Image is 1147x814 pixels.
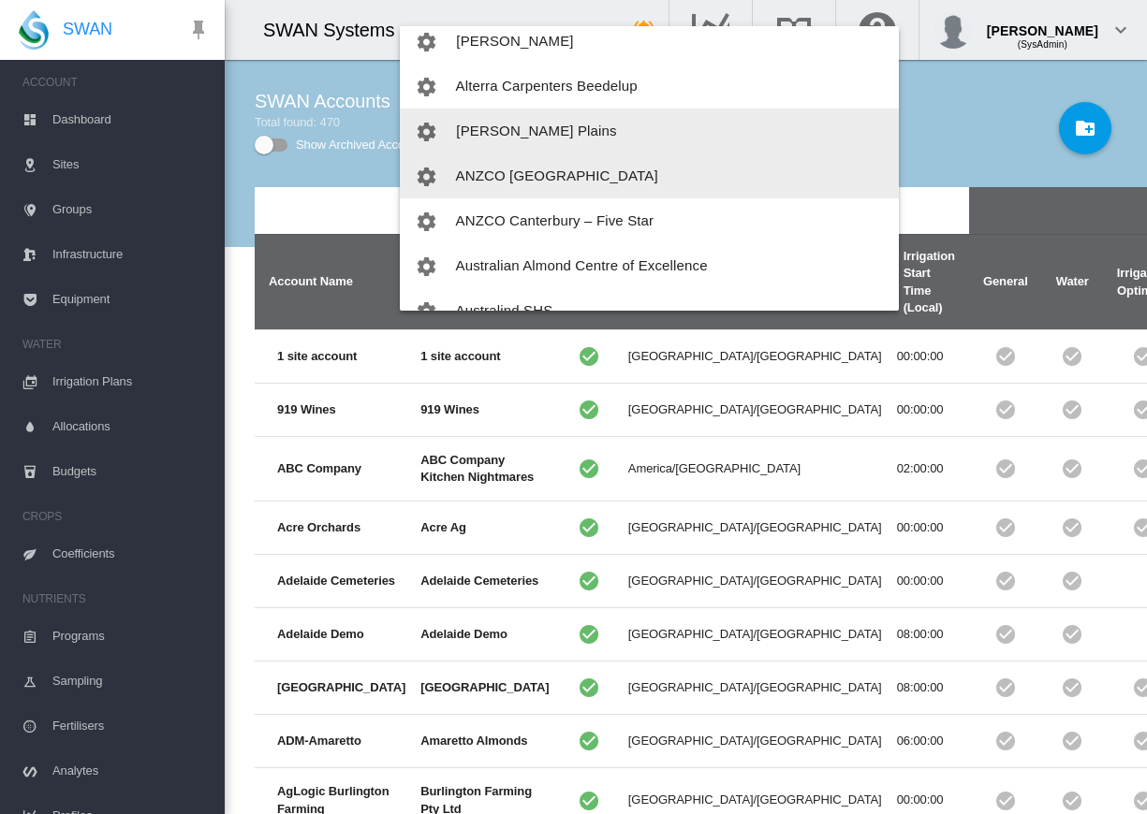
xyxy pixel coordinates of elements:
span: Australind SHS [456,302,553,318]
span: ANZCO Canterbury – Five Star [456,212,654,228]
md-icon: icon-cog [415,300,437,323]
md-icon: icon-cog [415,255,437,278]
button: You have 'Admin' permissions to Anna Plains [400,109,899,153]
md-icon: icon-cog [415,211,437,233]
span: [PERSON_NAME] Plains [456,123,616,138]
button: You have 'Admin' permissions to Allan Brothers [400,19,899,64]
button: You have 'Admin' permissions to Australind SHS [400,288,899,333]
md-icon: icon-cog [415,31,437,53]
button: You have 'Admin' permissions to ANZCO Canterbury [400,153,899,198]
span: Australian Almond Centre of Excellence [456,257,708,273]
button: You have 'Admin' permissions to Australian Almond Centre of Excellence [400,243,899,288]
button: You have 'Admin' permissions to Alterra Carpenters Beedelup [400,64,899,109]
button: You have 'Admin' permissions to ANZCO Canterbury – Five Star [400,198,899,243]
md-icon: icon-cog [415,76,437,98]
md-icon: icon-cog [415,166,437,188]
md-icon: icon-cog [415,121,437,143]
span: [PERSON_NAME] [456,33,573,49]
span: ANZCO [GEOGRAPHIC_DATA] [456,167,658,183]
span: Alterra Carpenters Beedelup [456,78,638,94]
